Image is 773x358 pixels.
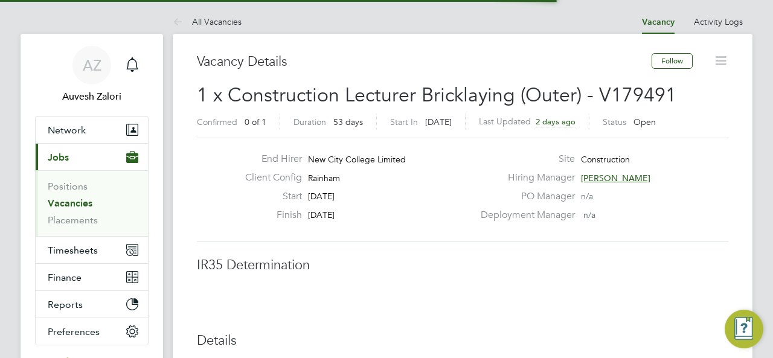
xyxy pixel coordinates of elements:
[603,117,626,127] label: Status
[197,83,676,107] span: 1 x Construction Lecturer Bricklaying (Outer) - V179491
[479,116,531,127] label: Last Updated
[48,181,88,192] a: Positions
[536,117,576,127] span: 2 days ago
[633,117,656,127] span: Open
[173,16,242,27] a: All Vacancies
[473,153,575,165] label: Site
[236,171,302,184] label: Client Config
[36,144,148,170] button: Jobs
[48,214,98,226] a: Placements
[293,117,326,127] label: Duration
[236,209,302,222] label: Finish
[308,191,335,202] span: [DATE]
[48,326,100,337] span: Preferences
[390,117,418,127] label: Start In
[48,197,92,209] a: Vacancies
[197,53,652,71] h3: Vacancy Details
[36,264,148,290] button: Finance
[48,124,86,136] span: Network
[473,190,575,203] label: PO Manager
[236,153,302,165] label: End Hirer
[36,117,148,143] button: Network
[36,170,148,236] div: Jobs
[48,272,82,283] span: Finance
[473,171,575,184] label: Hiring Manager
[48,299,83,310] span: Reports
[581,173,650,184] span: [PERSON_NAME]
[583,209,595,220] span: n/a
[694,16,743,27] a: Activity Logs
[35,89,149,104] span: Auvesh Zalori
[236,190,302,203] label: Start
[308,154,406,165] span: New City College Limited
[308,173,340,184] span: Rainham
[581,191,593,202] span: n/a
[48,152,69,163] span: Jobs
[333,117,363,127] span: 53 days
[36,237,148,263] button: Timesheets
[197,257,728,274] h3: IR35 Determination
[652,53,693,69] button: Follow
[473,209,575,222] label: Deployment Manager
[36,318,148,345] button: Preferences
[308,209,335,220] span: [DATE]
[48,245,98,256] span: Timesheets
[36,291,148,318] button: Reports
[725,310,763,348] button: Engage Resource Center
[197,117,237,127] label: Confirmed
[197,332,728,350] h3: Details
[425,117,452,127] span: [DATE]
[642,17,675,27] a: Vacancy
[83,57,101,73] span: AZ
[35,46,149,104] a: AZAuvesh Zalori
[245,117,266,127] span: 0 of 1
[581,154,630,165] span: Construction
